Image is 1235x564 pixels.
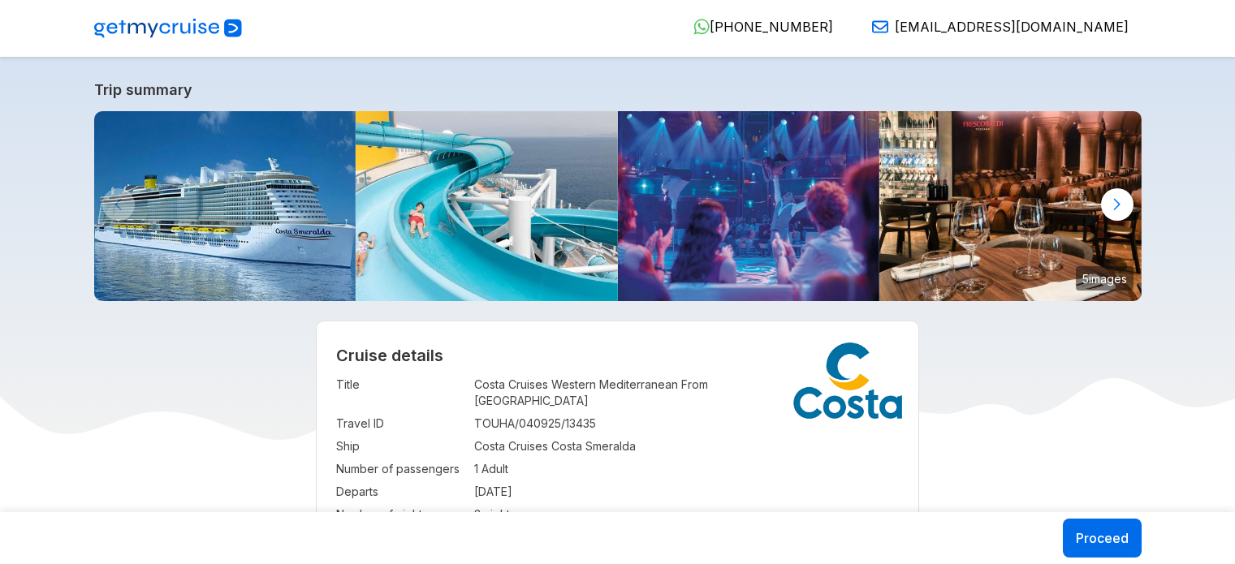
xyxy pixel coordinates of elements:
[693,19,710,35] img: WhatsApp
[474,373,899,412] td: Costa Cruises Western Mediterranean From [GEOGRAPHIC_DATA]
[336,373,466,412] td: Title
[94,111,356,301] img: ship_520.jpg
[618,111,880,301] img: Colosseo.jpg
[94,81,1142,98] a: Trip summary
[466,435,474,458] td: :
[466,458,474,480] td: :
[895,19,1129,35] span: [EMAIL_ADDRESS][DOMAIN_NAME]
[466,373,474,412] td: :
[1076,266,1134,291] small: 5 images
[466,480,474,503] td: :
[336,346,899,365] h2: Cruise details
[474,480,899,503] td: [DATE]
[336,435,466,458] td: Ship
[466,412,474,435] td: :
[336,458,466,480] td: Number of passengers
[710,19,833,35] span: [PHONE_NUMBER]
[872,19,888,35] img: Email
[474,458,899,480] td: 1 Adult
[879,111,1142,301] img: Osteria_Frescobaldi.jpg
[336,480,466,503] td: Departs
[474,435,899,458] td: Costa Cruises Costa Smeralda
[680,19,833,35] a: [PHONE_NUMBER]
[356,111,618,301] img: Aquapark.jpg
[859,19,1129,35] a: [EMAIL_ADDRESS][DOMAIN_NAME]
[474,412,899,435] td: TOUHA/040925/13435
[1063,519,1142,558] button: Proceed
[336,412,466,435] td: Travel ID
[336,503,466,526] td: Number of nights
[474,503,899,526] td: 3 nights
[466,503,474,526] td: :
